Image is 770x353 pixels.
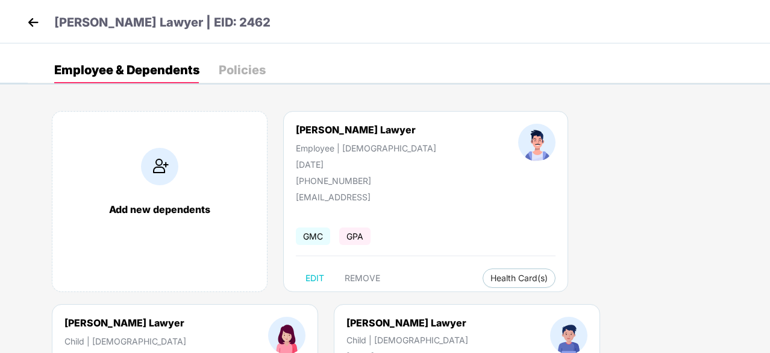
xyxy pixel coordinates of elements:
[296,159,436,170] div: [DATE]
[483,269,556,288] button: Health Card(s)
[219,64,266,76] div: Policies
[296,143,436,153] div: Employee | [DEMOGRAPHIC_DATA]
[296,192,416,202] div: [EMAIL_ADDRESS]
[518,124,556,161] img: profileImage
[54,13,271,32] p: [PERSON_NAME] Lawyer | EID: 2462
[296,269,334,288] button: EDIT
[346,335,468,345] div: Child | [DEMOGRAPHIC_DATA]
[305,273,324,283] span: EDIT
[490,275,548,281] span: Health Card(s)
[64,336,186,346] div: Child | [DEMOGRAPHIC_DATA]
[335,269,390,288] button: REMOVE
[54,64,199,76] div: Employee & Dependents
[296,176,436,186] div: [PHONE_NUMBER]
[64,317,184,329] div: [PERSON_NAME] Lawyer
[339,227,371,245] span: GPA
[141,148,178,185] img: addIcon
[346,317,468,329] div: [PERSON_NAME] Lawyer
[296,124,416,136] div: [PERSON_NAME] Lawyer
[64,203,255,215] div: Add new dependents
[296,227,330,245] span: GMC
[24,13,42,31] img: back
[345,273,380,283] span: REMOVE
